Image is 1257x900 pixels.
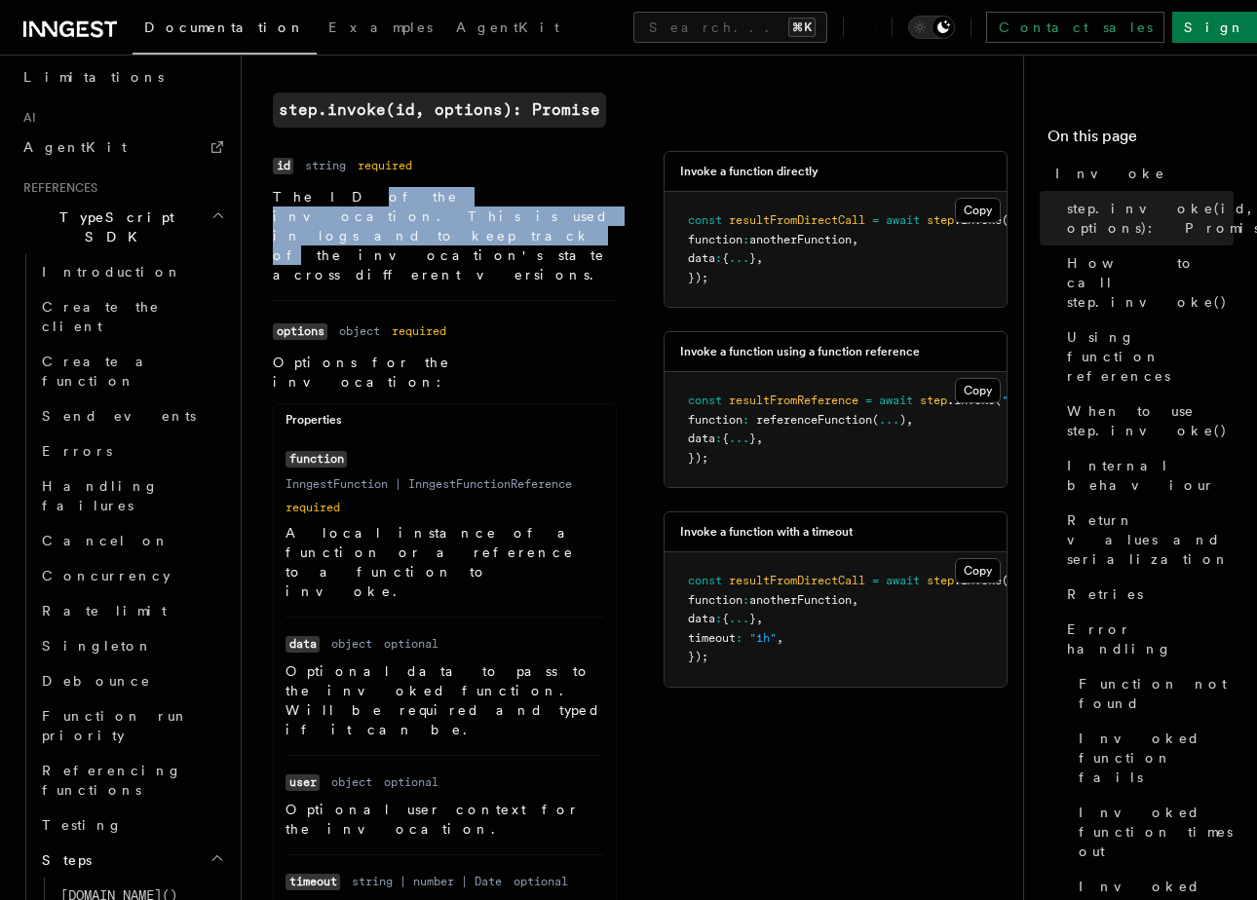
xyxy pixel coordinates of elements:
span: Error handling [1067,619,1234,658]
p: Optional user context for the invocation. [286,800,604,839]
span: } [749,251,756,265]
code: function [286,451,347,468]
a: Introduction [34,254,229,289]
span: : [715,612,722,625]
a: Limitations [16,59,229,94]
span: function [688,233,743,246]
span: ( [1002,574,1009,587]
span: data [688,251,715,265]
a: When to use step.invoke() [1059,394,1234,448]
a: Using function references [1059,319,1234,394]
code: user [286,774,320,791]
p: A local instance of a function or a reference to a function to invoke. [286,523,604,601]
p: Optional data to pass to the invoked function. Will be required and typed if it can be. [286,661,604,739]
span: : [715,431,722,445]
span: resultFromReference [729,394,858,407]
dd: string [305,158,346,173]
dd: object [331,774,372,790]
span: function [688,593,743,607]
a: Referencing functions [34,753,229,807]
span: ... [729,251,749,265]
span: anotherFunction [749,593,852,607]
span: await [886,574,920,587]
span: } [749,612,756,625]
span: resultFromDirectCall [729,574,865,587]
dd: object [331,636,372,652]
span: TypeScript SDK [16,207,210,246]
span: Invoked function fails [1079,729,1234,787]
span: Function not found [1079,674,1234,713]
span: { [722,612,729,625]
span: Rate limit [42,603,167,619]
span: { [722,251,729,265]
button: Steps [34,843,229,878]
span: Documentation [144,19,305,35]
a: Errors [34,433,229,469]
code: timeout [286,874,340,890]
span: data [688,612,715,625]
a: How to call step.invoke() [1059,245,1234,319]
h4: On this page [1047,125,1234,156]
button: TypeScript SDK [16,200,229,254]
a: Function not found [1071,666,1234,721]
span: Testing [42,817,123,833]
span: Introduction [42,264,182,280]
span: const [688,574,722,587]
span: Handling failures [42,478,159,513]
span: AI [16,110,36,126]
span: await [879,394,913,407]
span: ... [729,431,749,445]
a: step.invoke(id, options): Promise [273,93,606,128]
span: .invoke [954,574,1002,587]
span: step [920,394,947,407]
span: , [852,233,858,246]
span: { [722,431,729,445]
span: Errors [42,443,112,459]
dd: string | number | Date [352,874,502,889]
span: : [736,631,743,645]
dd: optional [514,874,568,889]
span: step [927,213,954,227]
h3: Invoke a function using a function reference [680,344,920,359]
div: Properties [274,412,616,436]
button: Copy [955,378,1001,403]
span: resultFromDirectCall [729,213,865,227]
span: "1h" [749,631,777,645]
span: Concurrency [42,568,171,583]
span: ) [899,413,906,427]
span: }); [688,650,708,663]
span: Invoked function times out [1079,803,1234,861]
a: Send events [34,398,229,433]
a: Examples [317,6,444,53]
button: Toggle dark mode [908,16,955,39]
span: } [749,431,756,445]
dd: required [358,158,412,173]
dd: required [392,323,446,339]
span: , [906,413,913,427]
a: Error handling [1059,612,1234,666]
span: , [777,631,783,645]
span: AgentKit [456,19,559,35]
span: "invoke-by-reference" [1002,394,1145,407]
span: = [865,394,872,407]
span: .invoke [954,213,1002,227]
a: Create a function [34,344,229,398]
span: Internal behaviour [1067,456,1234,495]
code: id [273,158,293,174]
a: Testing [34,807,229,843]
span: function [688,413,743,427]
span: referenceFunction [756,413,872,427]
span: How to call step.invoke() [1067,253,1234,312]
span: References [16,180,97,196]
span: ... [879,413,899,427]
span: ( [872,413,879,427]
a: Documentation [133,6,317,55]
span: Examples [328,19,433,35]
span: : [743,593,749,607]
span: Return values and serialization [1067,510,1234,569]
span: Limitations [23,69,164,85]
span: , [756,612,763,625]
h3: Invoke a function directly [680,164,819,179]
span: const [688,394,722,407]
span: = [872,574,879,587]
